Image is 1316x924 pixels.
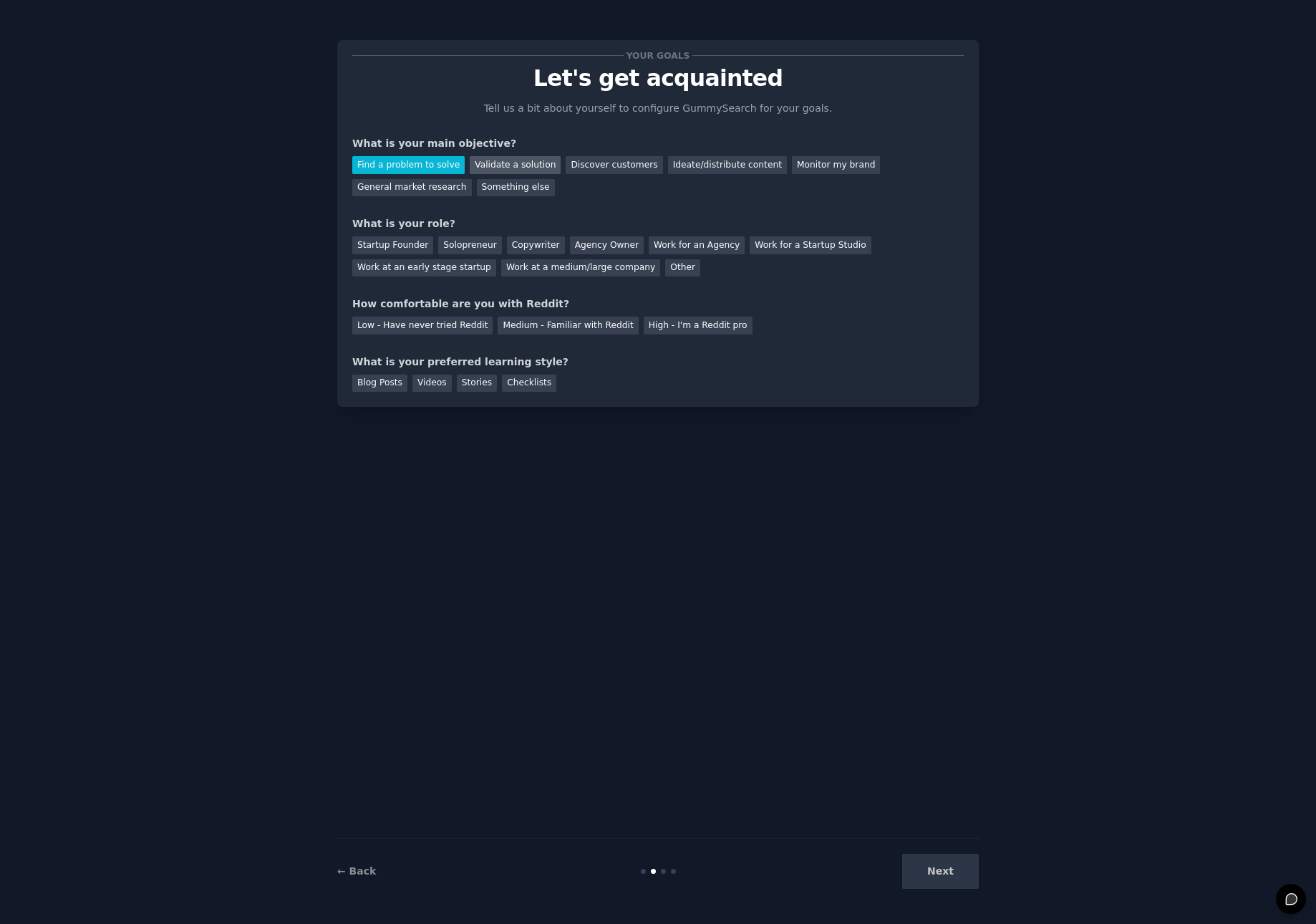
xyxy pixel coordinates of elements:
[352,179,472,197] div: General market research
[352,297,964,312] div: How comfortable are you with Reddit?
[566,156,662,174] div: Discover customers
[337,865,376,877] a: ← Back
[470,156,561,174] div: Validate a solution
[352,136,964,151] div: What is your main objective?
[457,375,497,393] div: Stories
[644,317,753,335] div: High - I'm a Reddit pro
[750,236,871,254] div: Work for a Startup Studio
[412,375,452,393] div: Videos
[668,156,787,174] div: Ideate/distribute content
[352,375,407,393] div: Blog Posts
[665,259,700,277] div: Other
[438,236,501,254] div: Solopreneur
[352,66,964,91] p: Let's get acquainted
[507,236,565,254] div: Copywriter
[352,156,465,174] div: Find a problem to solve
[478,101,838,116] p: Tell us a bit about yourself to configure GummySearch for your goals.
[352,216,964,231] div: What is your role?
[498,317,638,335] div: Medium - Familiar with Reddit
[570,236,644,254] div: Agency Owner
[352,259,496,277] div: Work at an early stage startup
[792,156,880,174] div: Monitor my brand
[501,259,660,277] div: Work at a medium/large company
[352,317,493,335] div: Low - Have never tried Reddit
[649,236,745,254] div: Work for an Agency
[624,48,692,63] span: Your goals
[502,375,556,393] div: Checklists
[352,236,433,254] div: Startup Founder
[352,355,964,370] div: What is your preferred learning style?
[477,179,555,197] div: Something else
